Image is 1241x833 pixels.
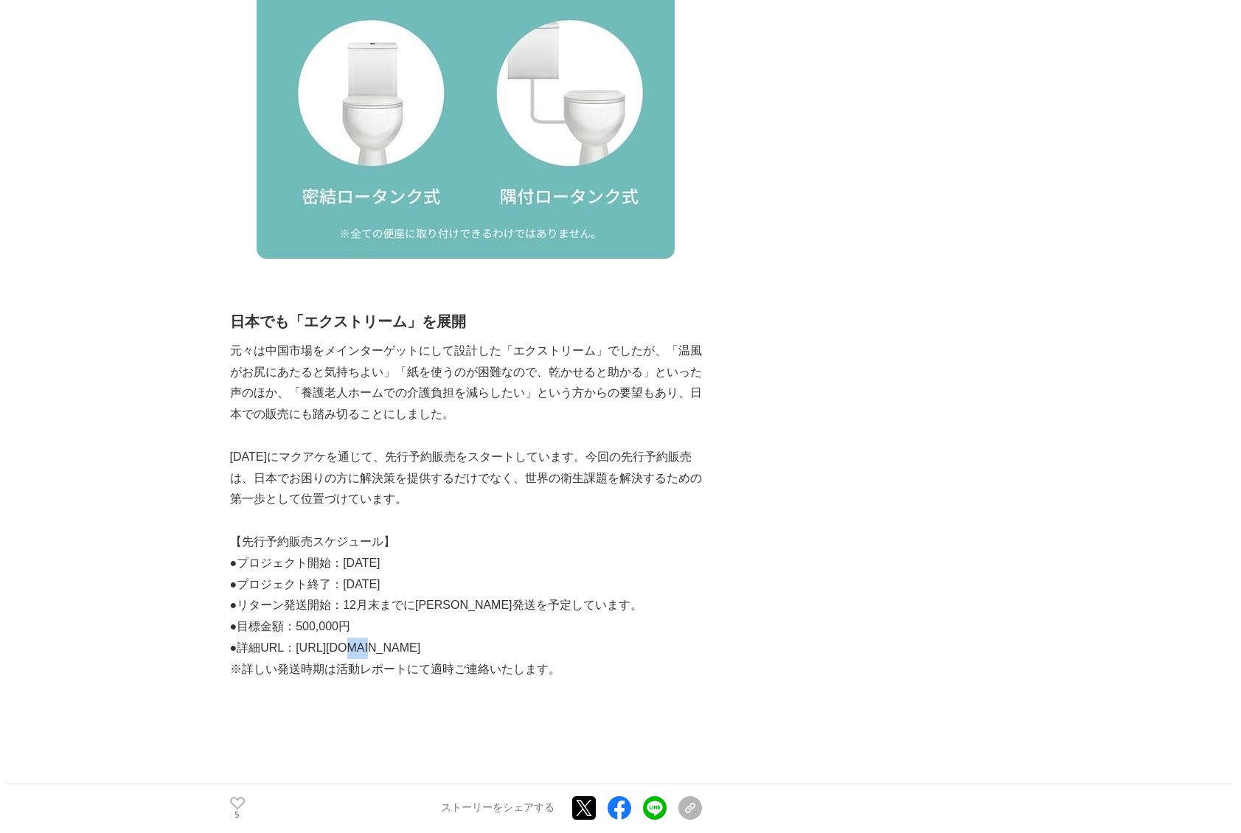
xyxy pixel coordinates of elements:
p: 【先行予約販売スケジュール】 [230,531,702,553]
strong: 日本でも「エクストリーム」を展開 [230,313,466,330]
p: ●目標金額：500,000円 [230,616,702,638]
p: ●プロジェクト終了：[DATE] [230,574,702,596]
p: ※詳しい発送時期は活動レポートにて適時ご連絡いたします。 [230,659,702,680]
p: [DATE]にマクアケを通じて、先行予約販売をスタートしています。今回の先行予約販売は、日本でお困りの方に解決策を提供するだけでなく、世界の衛生課題を解決するための第一歩として位置づけています。 [230,447,702,510]
p: 元々は中国市場をメインターゲットにして設計した「エクストリーム」でしたが、「温風がお尻にあたると気持ちよい」「紙を使うのが困難なので、乾かせると助かる」といった声のほか、「養護老人ホームでの介護... [230,341,702,425]
p: ●プロジェクト開始：[DATE] [230,553,702,574]
p: ●リターン発送開始：12月末までに[PERSON_NAME]発送を予定しています。 [230,595,702,616]
p: 5 [230,812,245,819]
p: ●詳細URL：[URL][DOMAIN_NAME] [230,638,702,659]
p: ストーリーをシェアする [441,801,555,815]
